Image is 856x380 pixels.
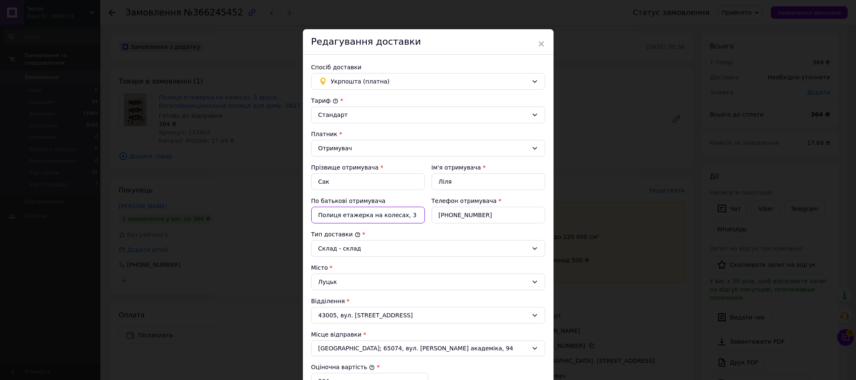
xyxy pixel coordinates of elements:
[311,307,545,324] div: 43005, вул. [STREET_ADDRESS]
[432,164,481,171] label: Ім'я отримувача
[311,63,545,71] div: Спосіб доставки
[318,144,528,153] div: Отримувач
[303,29,554,55] div: Редагування доставки
[311,198,386,204] label: По батькові отримувача
[311,263,545,272] div: Місто
[331,77,528,86] span: Укрпошта (платна)
[311,230,545,238] div: Тип доставки
[538,37,545,51] span: ×
[311,130,545,138] div: Платник
[318,110,528,119] div: Стандарт
[311,364,375,370] label: Оціночна вартість
[311,96,545,105] div: Тариф
[432,207,545,223] input: +380
[311,274,545,290] div: Луцьк
[311,164,379,171] label: Прізвище отримувача
[311,330,545,339] div: Місце відправки
[318,344,528,352] span: [GEOGRAPHIC_DATA]; 65074, вул. [PERSON_NAME] академіка, 94
[318,244,528,253] div: Склад - склад
[311,297,545,305] div: Відділення
[432,198,497,204] label: Телефон отримувача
